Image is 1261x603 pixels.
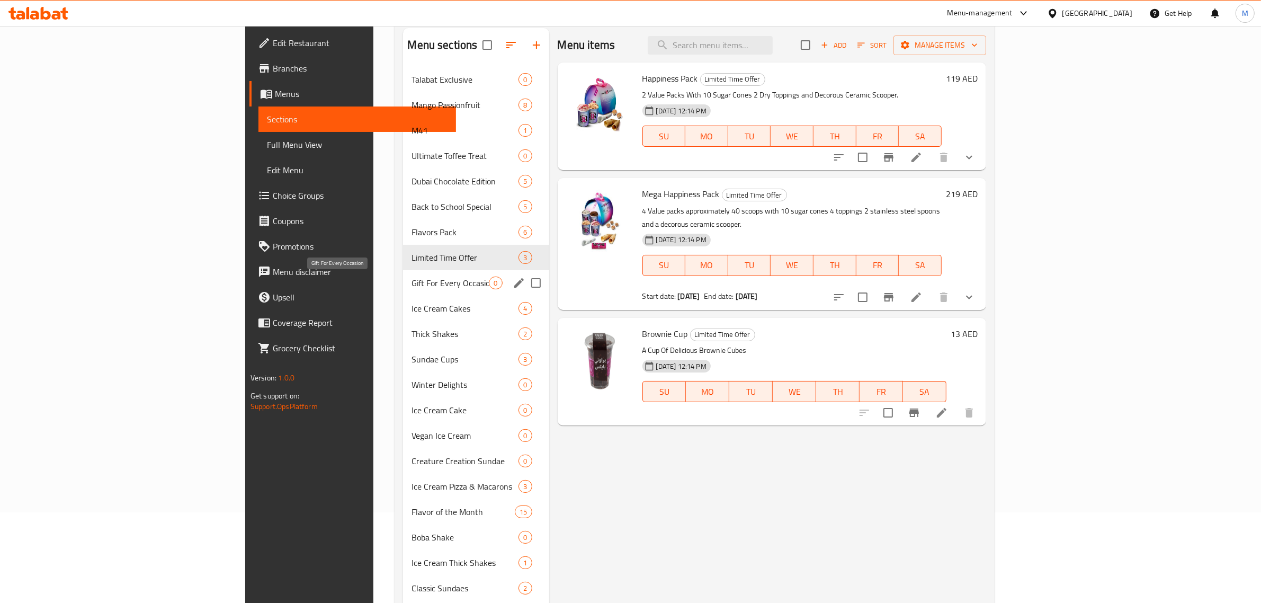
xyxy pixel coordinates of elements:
span: 1 [519,126,531,136]
div: items [518,429,532,442]
span: Get support on: [251,389,299,403]
span: 1 [519,558,531,568]
div: items [518,251,532,264]
div: Ultimate Toffee Treat [412,149,518,162]
span: Ice Cream Cake [412,404,518,416]
span: Back to School Special [412,200,518,213]
span: WE [777,384,812,400]
button: FR [860,381,903,402]
a: Branches [249,56,456,81]
div: items [518,124,532,137]
span: Full Menu View [267,138,448,151]
div: Talabat Exclusive0 [403,67,549,92]
span: Select section [794,34,817,56]
div: items [518,302,532,315]
a: Promotions [249,234,456,259]
span: TH [818,129,852,144]
button: TH [813,255,856,276]
div: items [518,353,532,366]
a: Coupons [249,208,456,234]
span: FR [861,258,895,273]
a: Full Menu View [258,132,456,157]
span: SA [903,258,937,273]
div: Flavor of the Month [412,506,515,518]
span: Ice Cream Thick Shakes [412,556,518,569]
div: Boba Shake0 [403,525,549,550]
span: Mega Happiness Pack [642,186,720,202]
a: Edit menu item [910,151,923,164]
span: Limited Time Offer [722,189,786,201]
b: [DATE] [677,289,700,303]
div: Menu-management [947,7,1013,20]
span: Start date: [642,289,676,303]
span: TH [818,258,852,273]
a: Edit Menu [258,157,456,183]
span: TU [732,129,767,144]
button: MO [685,255,728,276]
div: items [518,556,532,569]
h6: 13 AED [951,326,978,341]
button: SA [903,381,946,402]
div: items [518,378,532,391]
button: TU [728,255,771,276]
span: 0 [519,405,531,415]
button: TH [813,126,856,147]
button: SU [642,126,686,147]
button: FR [856,126,899,147]
div: Limited Time Offer [700,73,765,86]
button: WE [771,255,813,276]
span: 0 [519,456,531,466]
span: 6 [519,227,531,237]
span: 0 [519,533,531,543]
div: Limited Time Offer3 [403,245,549,270]
div: Mango Passionfruit [412,99,518,111]
div: items [518,149,532,162]
div: Ice Cream Cakes4 [403,296,549,321]
span: Talabat Exclusive [412,73,518,86]
span: Sundae Cups [412,353,518,366]
span: Sort sections [498,32,524,58]
span: Vegan Ice Cream [412,429,518,442]
span: Promotions [273,240,448,253]
span: FR [864,384,899,400]
div: Limited Time Offer [722,189,787,201]
span: Dubai Chocolate Edition [412,175,518,188]
button: SU [642,381,686,402]
div: items [518,480,532,493]
span: SU [647,258,682,273]
div: items [518,99,532,111]
div: Boba Shake [412,531,518,544]
div: Ice Cream Pizza & Macarons3 [403,474,549,499]
div: Flavor of the Month15 [403,499,549,525]
button: show more [956,145,982,170]
span: 0 [519,431,531,441]
span: Grocery Checklist [273,342,448,354]
div: items [518,327,532,340]
div: items [518,73,532,86]
div: Classic Sundaes2 [403,575,549,601]
a: Edit Restaurant [249,30,456,56]
span: SA [907,384,942,400]
b: [DATE] [736,289,758,303]
div: Creature Creation Sundae0 [403,448,549,474]
span: Sort [857,39,887,51]
button: TU [728,126,771,147]
span: Ice Cream Cakes [412,302,518,315]
a: Menu disclaimer [249,259,456,285]
button: delete [931,145,956,170]
a: Sections [258,107,456,132]
div: Flavors Pack [412,226,518,238]
span: 1.0.0 [278,371,294,385]
span: Brownie Cup [642,326,688,342]
div: items [518,175,532,188]
span: MO [690,384,725,400]
div: M41 [412,124,518,137]
span: 2 [519,329,531,339]
div: Ice Cream Cake0 [403,397,549,423]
